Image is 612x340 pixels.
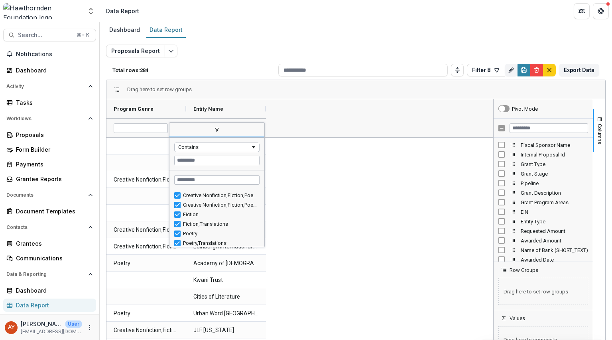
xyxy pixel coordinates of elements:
span: EIN [521,209,588,215]
div: Pivot Mode [512,106,538,112]
input: Program Genre Filter Input [114,123,168,133]
div: Poetry [183,231,257,236]
button: Save [518,64,530,76]
div: Tasks [16,98,90,107]
div: Form Builder [16,145,90,154]
span: filter [169,123,264,137]
button: Open Documents [3,189,96,201]
div: Column Menu [169,122,265,247]
div: Document Templates [16,207,90,215]
a: Payments [3,158,96,171]
div: Poetry,Translations [183,240,257,246]
div: Dashboard [106,24,143,35]
div: Awarded Date Column [494,255,593,264]
button: Edit selected report [165,45,177,57]
button: Open Contacts [3,221,96,234]
div: Grant Description Column [494,188,593,197]
div: Creative Nonfiction,Fiction,Poetry,Translations [183,192,257,198]
span: Academy of [DEMOGRAPHIC_DATA] Poets [193,255,259,272]
div: Filter List [169,133,264,267]
a: Dashboard [3,64,96,77]
span: Contacts [6,225,85,230]
a: Grantee Reports [3,172,96,186]
div: EIN Column [494,207,593,217]
span: Requested Amount [521,228,588,234]
span: Grant Stage [521,171,588,177]
div: Grant Stage Column [494,169,593,178]
span: Fiscal Sponsor Name [521,142,588,148]
span: Pipeline [521,180,588,186]
button: Toggle auto height [451,64,464,76]
img: Hawthornden Foundation logo [3,3,82,19]
p: Total rows: 284 [112,67,275,73]
div: Grant Program Areas Column [494,197,593,207]
div: Row Groups [127,86,192,92]
div: Data Report [146,24,186,35]
span: Creative Nonfiction,Fiction,Poetry,Translations,Script and Playwriting [114,172,179,188]
span: Activity [6,84,85,89]
div: Data Report [106,7,139,15]
nav: breadcrumb [103,5,142,17]
span: Drag here to set row groups [127,86,192,92]
span: Documents [6,192,85,198]
div: Grantees [16,239,90,248]
span: Poetry [114,305,179,322]
a: Dashboard [3,284,96,297]
span: JLF [US_STATE] [193,322,259,338]
span: Notifications [16,51,93,58]
a: Document Templates [3,205,96,218]
a: Form Builder [3,143,96,156]
button: Notifications [3,48,96,61]
p: [EMAIL_ADDRESS][DOMAIN_NAME] [21,328,82,335]
span: Entity Type [521,219,588,225]
span: Row Groups [510,267,538,273]
input: Filter Columns Input [510,123,588,133]
span: Grant Type [521,161,588,167]
span: Awarded Date [521,257,588,263]
button: default [543,64,556,76]
a: Dashboard [106,22,143,38]
span: Creative Nonfiction,Fiction,Poetry,Translations [114,222,179,238]
span: Creative Nonfiction,Fiction,Poetry,Translations [114,238,179,255]
div: Fiction,Translations [183,221,257,227]
p: [PERSON_NAME] [21,320,62,328]
div: Dashboard [16,66,90,74]
span: Poetry [114,255,179,272]
span: Urban Word [GEOGRAPHIC_DATA] [193,305,259,322]
div: ⌘ + K [75,31,91,39]
span: Creative Nonfiction,Fiction,Poetry,Translations [114,322,179,338]
a: Tasks [3,96,96,109]
span: Grant Program Areas [521,199,588,205]
a: Proposals [3,128,96,141]
span: Program Genre [114,106,153,112]
span: Name of Bank (SHORT_TEXT) [521,247,588,253]
button: Partners [574,3,590,19]
a: Grantees [3,237,96,250]
span: Grant Description [521,190,588,196]
span: Cities of Literature [193,289,259,305]
span: Awarded Amount [521,238,588,244]
button: Open Activity [3,80,96,93]
div: Andreas Yuíza [8,325,15,330]
div: Pipeline Column [494,178,593,188]
div: Grantee Reports [16,175,90,183]
span: Entity Name [193,106,223,112]
div: Entity Type Column [494,217,593,226]
span: Columns [597,124,603,144]
div: Grant Type Column [494,159,593,169]
div: Proposals [16,131,90,139]
button: Open Workflows [3,112,96,125]
button: Proposals Report [106,45,165,57]
button: Get Help [593,3,609,19]
button: Export Data [559,64,599,76]
span: Workflows [6,116,85,121]
a: Data Report [3,299,96,312]
a: Data Report [146,22,186,38]
div: Row Groups [494,273,593,310]
div: Data Report [16,301,90,309]
button: Rename [505,64,518,76]
button: Open Data & Reporting [3,268,96,281]
div: Dashboard [16,286,90,295]
span: Kwani Trust [193,272,259,288]
div: Internal Proposal Id Column [494,150,593,159]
